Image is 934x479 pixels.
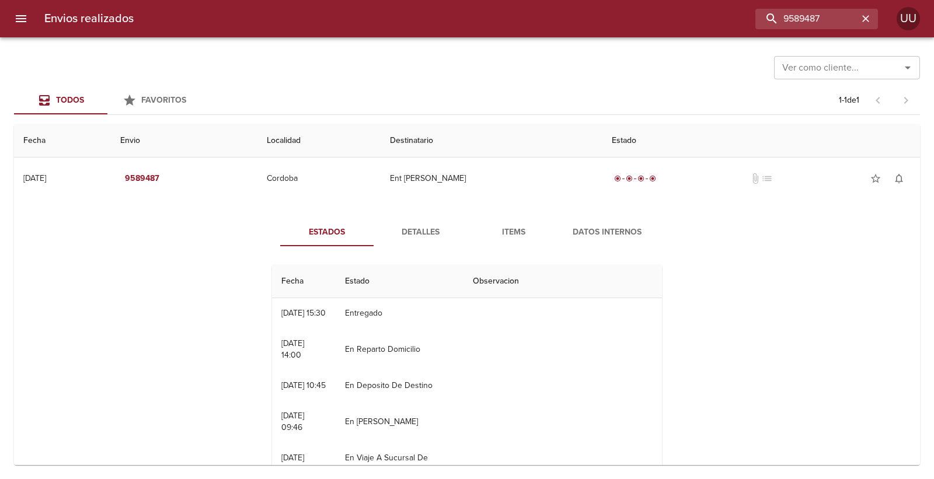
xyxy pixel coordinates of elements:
[23,173,46,183] div: [DATE]
[602,124,920,158] th: Estado
[381,225,460,240] span: Detalles
[281,453,304,474] div: [DATE] 19:00
[281,338,304,360] div: [DATE] 14:00
[336,401,463,443] td: En [PERSON_NAME]
[893,173,905,184] span: notifications_none
[287,225,367,240] span: Estados
[381,158,602,200] td: Ent [PERSON_NAME]
[892,86,920,114] span: Pagina siguiente
[125,172,159,186] em: 9589487
[281,411,304,432] div: [DATE] 09:46
[280,218,654,246] div: Tabs detalle de guia
[14,86,201,114] div: Tabs Envios
[761,173,773,184] span: No tiene pedido asociado
[864,94,892,106] span: Pagina anterior
[111,124,257,158] th: Envio
[870,173,881,184] span: star_border
[839,95,859,106] p: 1 - 1 de 1
[381,124,602,158] th: Destinatario
[567,225,647,240] span: Datos Internos
[281,308,326,318] div: [DATE] 15:30
[336,370,463,401] td: En Deposito De Destino
[56,95,84,105] span: Todos
[141,95,186,105] span: Favoritos
[463,265,662,298] th: Observacion
[257,158,381,200] td: Cordoba
[637,175,644,182] span: radio_button_checked
[336,298,463,328] td: Entregado
[900,60,916,76] button: Abrir
[14,124,111,158] th: Fecha
[897,7,920,30] div: Abrir información de usuario
[755,9,858,29] input: buscar
[626,175,633,182] span: radio_button_checked
[44,9,134,28] h6: Envios realizados
[612,173,658,184] div: Entregado
[614,175,621,182] span: radio_button_checked
[7,5,35,33] button: menu
[887,167,911,190] button: Activar notificaciones
[750,173,761,184] span: No tiene documentos adjuntos
[864,167,887,190] button: Agregar a favoritos
[272,265,336,298] th: Fecha
[336,328,463,370] td: En Reparto Domicilio
[336,265,463,298] th: Estado
[897,7,920,30] div: UU
[281,380,326,390] div: [DATE] 10:45
[120,168,164,190] button: 9589487
[649,175,656,182] span: radio_button_checked
[474,225,553,240] span: Items
[257,124,381,158] th: Localidad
